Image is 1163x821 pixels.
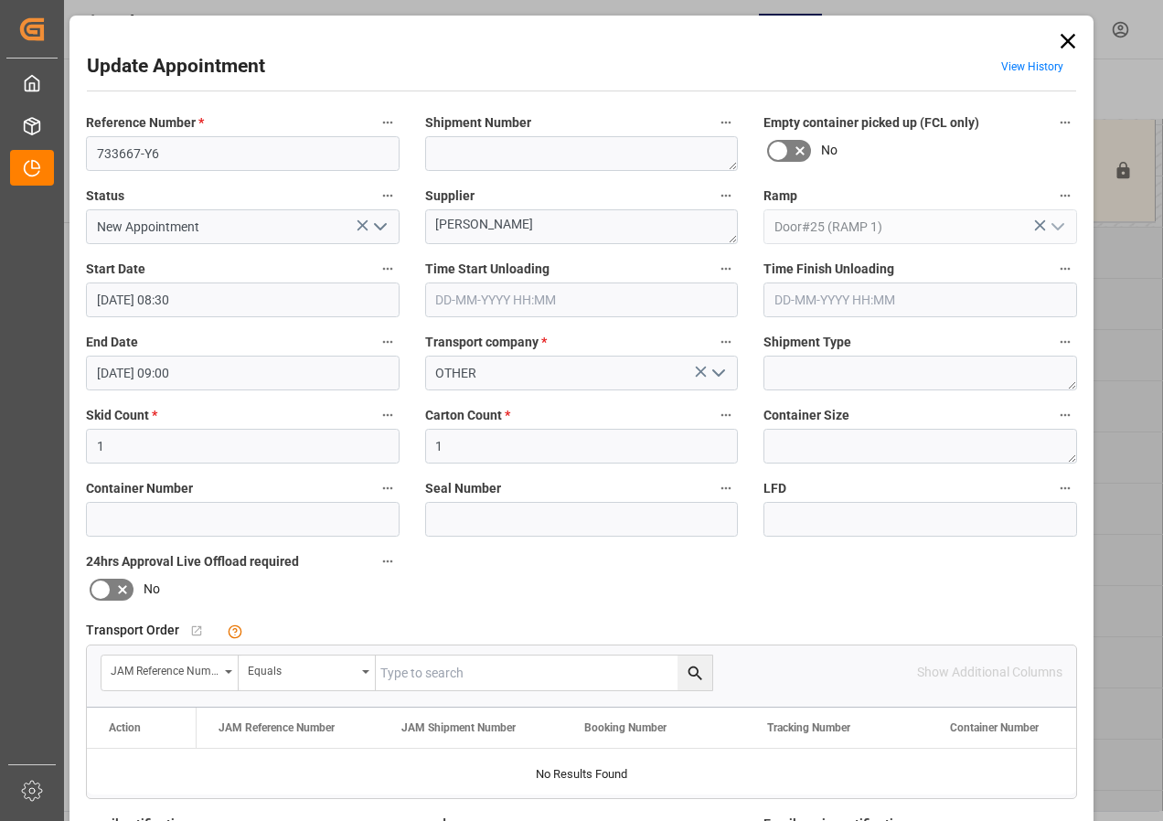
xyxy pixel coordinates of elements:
span: LFD [763,479,786,498]
button: Shipment Number [714,111,738,134]
span: Transport company [425,333,547,352]
div: Equals [248,658,356,679]
button: Supplier [714,184,738,208]
span: Empty container picked up (FCL only) [763,113,979,133]
span: Start Date [86,260,145,279]
span: Container Number [86,479,193,498]
button: 24hrs Approval Live Offload required [376,549,400,573]
span: Tracking Number [767,721,850,734]
span: 24hrs Approval Live Offload required [86,552,299,571]
button: Container Number [376,476,400,500]
input: DD-MM-YYYY HH:MM [86,356,400,390]
input: DD-MM-YYYY HH:MM [425,283,739,317]
input: DD-MM-YYYY HH:MM [763,283,1077,317]
span: Booking Number [584,721,667,734]
button: open menu [1042,213,1070,241]
span: Skid Count [86,406,157,425]
textarea: [PERSON_NAME] [425,209,739,244]
span: Carton Count [425,406,510,425]
button: Time Start Unloading [714,257,738,281]
span: Seal Number [425,479,501,498]
button: open menu [239,656,376,690]
button: Time Finish Unloading [1053,257,1077,281]
span: No [144,580,160,599]
button: open menu [704,359,731,388]
button: open menu [101,656,239,690]
button: Ramp [1053,184,1077,208]
span: Time Finish Unloading [763,260,894,279]
input: Type to search/select [763,209,1077,244]
button: open menu [365,213,392,241]
button: Empty container picked up (FCL only) [1053,111,1077,134]
span: JAM Reference Number [219,721,335,734]
button: Skid Count * [376,403,400,427]
button: Start Date [376,257,400,281]
div: Action [109,721,141,734]
span: End Date [86,333,138,352]
input: DD-MM-YYYY HH:MM [86,283,400,317]
span: Reference Number [86,113,204,133]
button: LFD [1053,476,1077,500]
button: Container Size [1053,403,1077,427]
span: Transport Order [86,621,179,640]
button: Seal Number [714,476,738,500]
input: Type to search/select [86,209,400,244]
button: search button [678,656,712,690]
button: End Date [376,330,400,354]
span: JAM Shipment Number [401,721,516,734]
a: View History [1001,60,1063,73]
button: Status [376,184,400,208]
span: Shipment Type [763,333,851,352]
span: Container Number [950,721,1039,734]
span: Container Size [763,406,849,425]
span: Shipment Number [425,113,531,133]
input: Type to search [376,656,712,690]
h2: Update Appointment [87,52,265,81]
span: No [821,141,838,160]
span: Status [86,187,124,206]
button: Shipment Type [1053,330,1077,354]
span: Supplier [425,187,475,206]
button: Transport company * [714,330,738,354]
button: Reference Number * [376,111,400,134]
span: Time Start Unloading [425,260,549,279]
button: Carton Count * [714,403,738,427]
span: Ramp [763,187,797,206]
div: JAM Reference Number [111,658,219,679]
